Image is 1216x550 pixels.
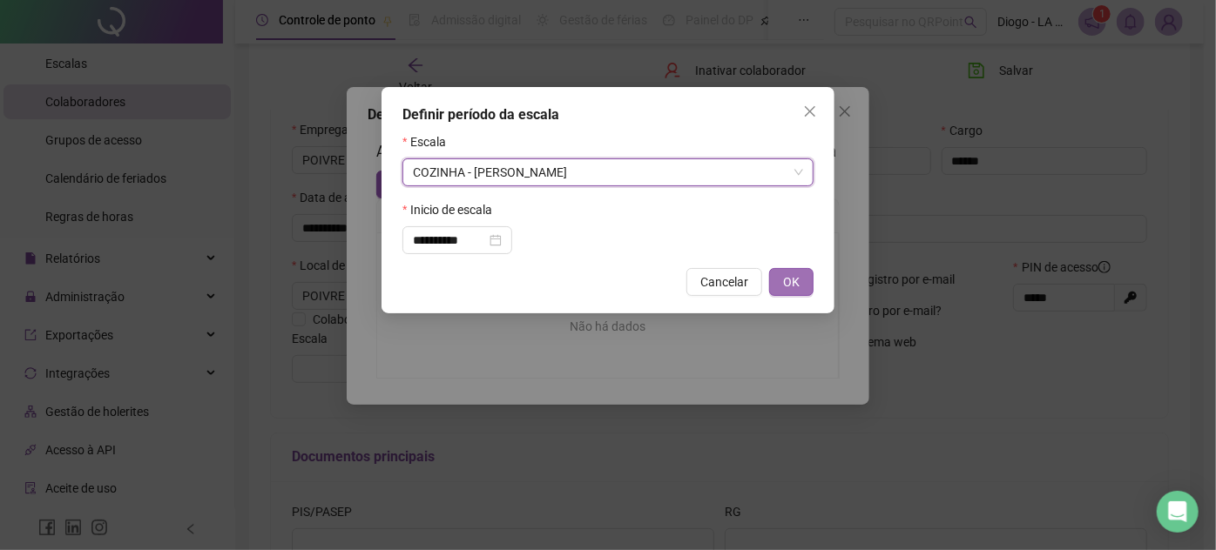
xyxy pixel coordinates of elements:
button: OK [769,268,814,296]
label: Escala [402,132,457,151]
div: Definir período da escala [402,104,814,125]
span: OK [783,272,800,292]
span: Cancelar [700,272,748,292]
button: Cancelar [686,268,762,296]
span: COZINHA - ANTONIO FABIO [413,159,803,185]
button: Close [796,97,824,125]
span: close [803,104,817,118]
label: Inicio de escala [402,200,503,219]
div: Open Intercom Messenger [1157,491,1199,533]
